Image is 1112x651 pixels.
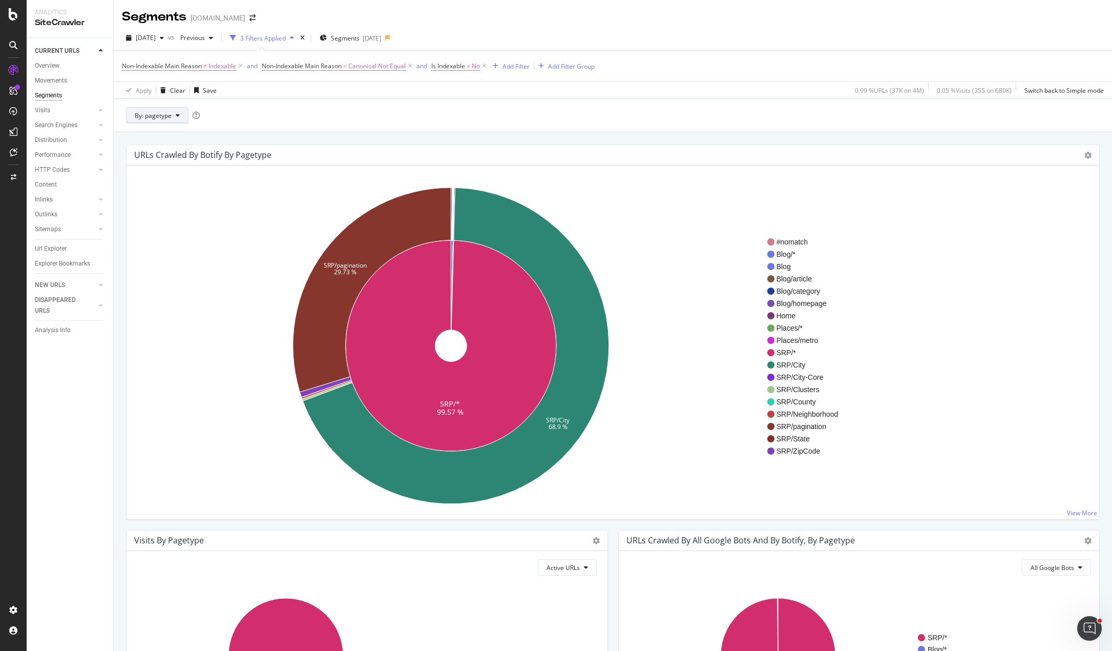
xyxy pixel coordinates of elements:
a: View More [1067,508,1097,517]
span: Non-Indexable Main Reason [122,62,202,70]
span: SRP/City-Core [777,372,838,382]
div: Search Engines [35,120,77,131]
div: 3 Filters Applied [240,34,286,43]
button: and [416,61,427,71]
div: Analysis Info [35,325,71,336]
div: Overview [35,60,59,71]
span: Is Indexable [431,62,465,70]
a: Content [35,179,106,190]
span: Blog/article [777,274,838,284]
div: DISAPPEARED URLS [35,295,87,316]
div: Visits [35,105,50,116]
span: = [467,62,470,70]
span: SRP/ZipCode [777,446,838,456]
div: Distribution [35,135,67,146]
a: Overview [35,60,106,71]
span: Active URLs [547,563,580,572]
text: SRP/pagination [324,260,367,269]
div: times [298,33,307,43]
div: CURRENT URLS [35,46,79,56]
div: Content [35,179,57,190]
span: SRP/State [777,434,838,444]
button: Save [190,82,217,98]
div: Segments [122,8,186,26]
a: Distribution [35,135,96,146]
a: Performance [35,150,96,160]
span: SRP/Neighborhood [777,409,838,419]
div: Segments [35,90,62,101]
button: Add Filter Group [534,60,595,72]
span: Previous [176,33,205,42]
div: Movements [35,75,67,86]
span: vs [168,33,176,42]
button: Clear [156,82,185,98]
div: Switch back to Simple mode [1024,86,1104,95]
button: 3 Filters Applied [226,30,298,46]
a: Sitemaps [35,224,96,235]
span: SRP/* [777,348,838,358]
button: Segments[DATE] [316,30,385,46]
a: Segments [35,90,106,101]
h4: Visits by pagetype [134,534,204,547]
div: NEW URLS [35,280,65,291]
span: = [343,62,347,70]
a: DISAPPEARED URLS [35,295,96,316]
button: Switch back to Simple mode [1020,82,1104,98]
iframe: Intercom live chat [1077,616,1102,641]
a: Inlinks [35,194,96,205]
span: SRP/County [777,397,838,407]
i: Options [1084,537,1092,544]
div: SiteCrawler [35,17,105,29]
span: Non-Indexable Main Reason [262,62,342,70]
span: 2025 Aug. 30th [136,33,156,42]
span: Places/* [777,323,838,333]
div: Performance [35,150,71,160]
span: Canonical Not Equal [348,59,406,73]
div: Outlinks [35,209,57,220]
span: Blog/homepage [777,298,838,309]
button: All Google Bots [1022,559,1091,576]
a: NEW URLS [35,280,96,291]
div: arrow-right-arrow-left [249,14,256,22]
span: Home [777,311,838,321]
h4: URLs Crawled by All Google Bots and by Botify, by pagetype [626,534,855,547]
span: SRP/Clusters [777,384,838,395]
button: Apply [122,82,152,98]
div: Clear [170,86,185,95]
span: SRP/City [777,360,838,370]
div: Explorer Bookmarks [35,258,90,269]
a: CURRENT URLS [35,46,96,56]
text: SRP/* [440,398,460,408]
button: Active URLs [538,559,597,576]
a: Visits [35,105,96,116]
div: 0.05 % Visits ( 355 on 680K ) [937,86,1012,95]
div: Inlinks [35,194,53,205]
text: 68.9 % [549,422,568,431]
a: Outlinks [35,209,96,220]
span: Blog/category [777,286,838,296]
button: By: pagetype [126,107,188,124]
div: Apply [136,86,152,95]
span: No [472,59,480,73]
i: Options [593,537,600,544]
a: Analysis Info [35,325,106,336]
text: SRP/* [928,634,948,642]
text: SRP/City [546,416,570,424]
span: Blog [777,261,838,272]
span: #nomatch [777,237,838,247]
span: Segments [331,34,360,43]
span: Indexable [208,59,236,73]
div: Add Filter [502,62,530,71]
a: Movements [35,75,106,86]
text: 29.73 % [334,268,356,276]
a: Search Engines [35,120,96,131]
div: [DOMAIN_NAME] [191,13,245,23]
span: By: pagetype [135,111,172,120]
span: ≠ [203,62,207,70]
div: Sitemaps [35,224,61,235]
span: All Google Bots [1031,563,1074,572]
div: Save [203,86,217,95]
h4: URLs Crawled By Botify By pagetype [134,148,271,162]
span: SRP/pagination [777,421,838,432]
i: Options [1084,152,1092,159]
